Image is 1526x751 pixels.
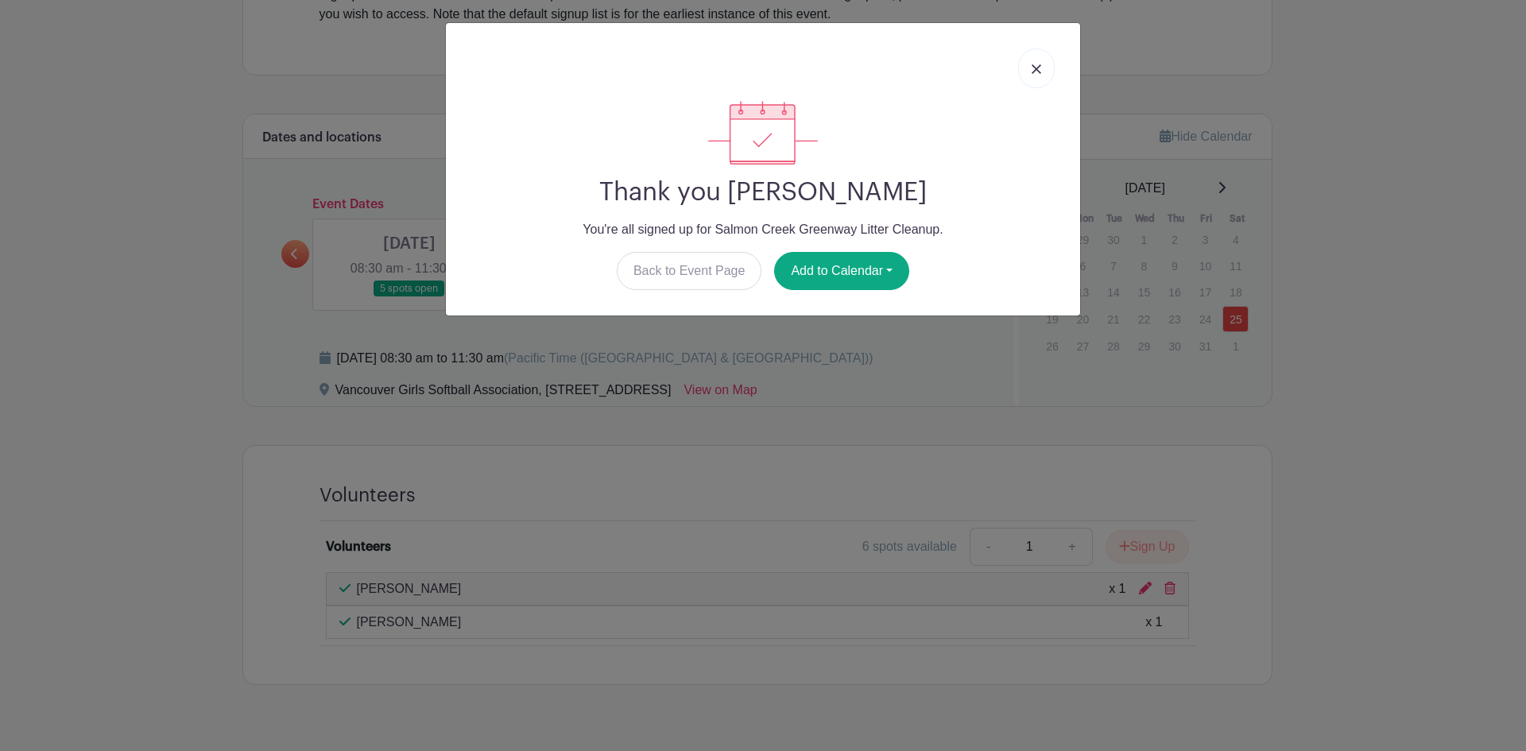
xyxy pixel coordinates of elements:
[617,252,762,290] a: Back to Event Page
[459,220,1067,239] p: You're all signed up for Salmon Creek Greenway Litter Cleanup.
[774,252,909,290] button: Add to Calendar
[1032,64,1041,74] img: close_button-5f87c8562297e5c2d7936805f587ecaba9071eb48480494691a3f1689db116b3.svg
[708,101,818,165] img: signup_complete-c468d5dda3e2740ee63a24cb0ba0d3ce5d8a4ecd24259e683200fb1569d990c8.svg
[459,177,1067,207] h2: Thank you [PERSON_NAME]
